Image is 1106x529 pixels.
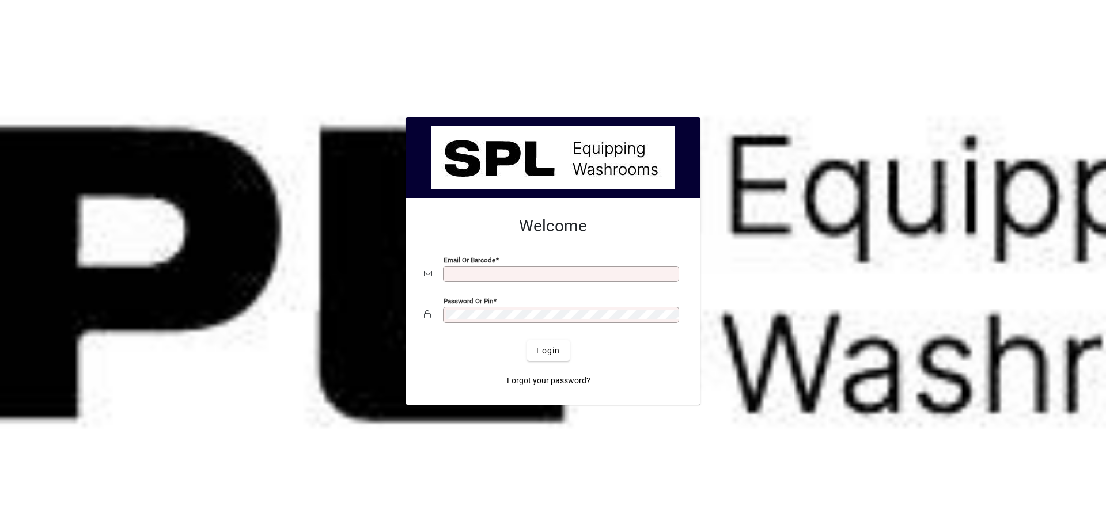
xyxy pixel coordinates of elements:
[502,370,595,391] a: Forgot your password?
[444,297,493,305] mat-label: Password or Pin
[424,216,682,236] h2: Welcome
[527,340,569,361] button: Login
[536,345,560,357] span: Login
[507,375,590,387] span: Forgot your password?
[444,256,495,264] mat-label: Email or Barcode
